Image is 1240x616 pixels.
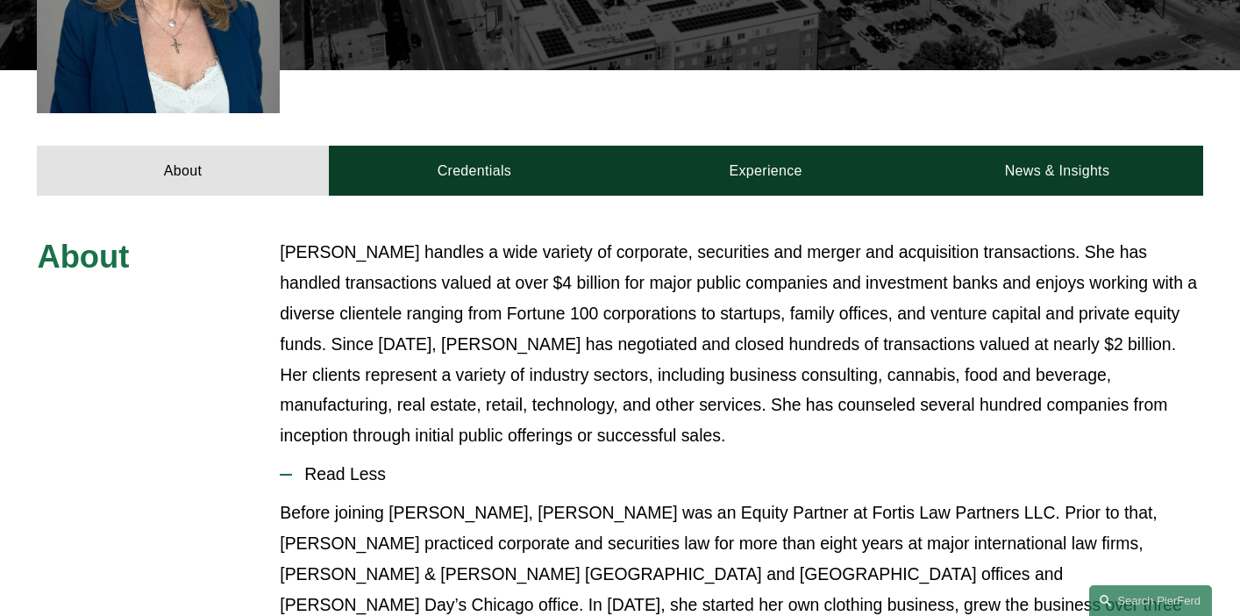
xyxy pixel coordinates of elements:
[620,146,911,196] a: Experience
[280,451,1202,498] button: Read Less
[911,146,1202,196] a: News & Insights
[329,146,620,196] a: Credentials
[37,146,328,196] a: About
[1089,585,1212,616] a: Search this site
[280,237,1202,451] p: [PERSON_NAME] handles a wide variety of corporate, securities and merger and acquisition transact...
[292,464,1202,484] span: Read Less
[37,239,129,275] span: About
